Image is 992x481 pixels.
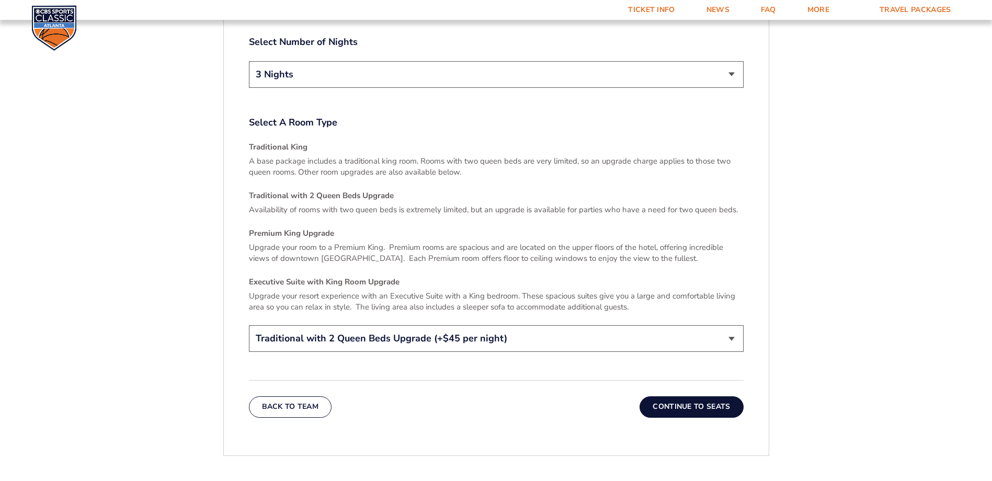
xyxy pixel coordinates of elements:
[249,277,744,288] h4: Executive Suite with King Room Upgrade
[249,228,744,239] h4: Premium King Upgrade
[249,190,744,201] h4: Traditional with 2 Queen Beds Upgrade
[249,116,744,129] label: Select A Room Type
[249,142,744,153] h4: Traditional King
[249,291,744,313] p: Upgrade your resort experience with an Executive Suite with a King bedroom. These spacious suites...
[249,36,744,49] label: Select Number of Nights
[249,156,744,178] p: A base package includes a traditional king room. Rooms with two queen beds are very limited, so a...
[249,204,744,215] p: Availability of rooms with two queen beds is extremely limited, but an upgrade is available for p...
[31,5,77,51] img: CBS Sports Classic
[640,396,743,417] button: Continue To Seats
[249,242,744,264] p: Upgrade your room to a Premium King. Premium rooms are spacious and are located on the upper floo...
[249,396,332,417] button: Back To Team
